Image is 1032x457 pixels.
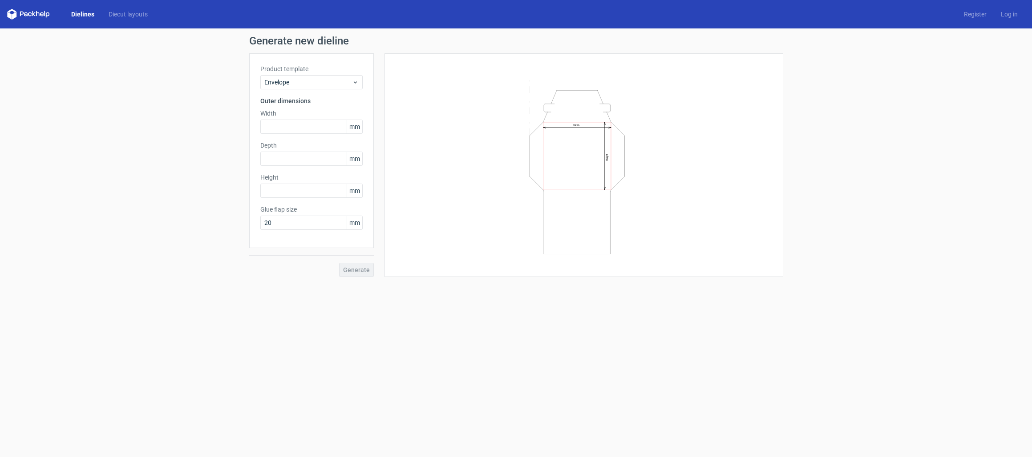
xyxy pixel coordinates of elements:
a: Register [957,10,994,19]
label: Product template [260,64,363,73]
span: mm [347,152,362,165]
a: Log in [994,10,1025,19]
a: Dielines [64,10,101,19]
a: Diecut layouts [101,10,155,19]
text: Width [573,124,579,127]
text: Height [605,153,609,160]
span: mm [347,184,362,197]
label: Width [260,109,363,118]
span: mm [347,216,362,229]
label: Glue flap size [260,205,363,214]
h3: Outer dimensions [260,96,363,105]
label: Depth [260,141,363,150]
span: mm [347,120,362,133]
h1: Generate new dieline [249,36,783,46]
label: Height [260,173,363,182]
span: Envelope [264,78,352,87]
